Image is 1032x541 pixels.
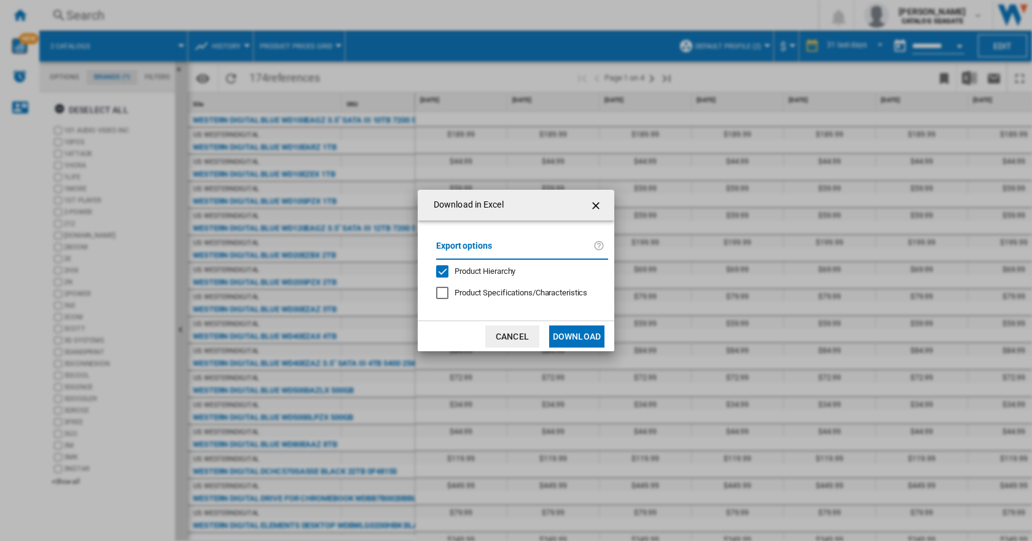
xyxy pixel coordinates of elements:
md-checkbox: Product Hierarchy [436,266,598,278]
span: Product Hierarchy [455,267,515,276]
div: Only applies to Category View [455,287,587,298]
span: Product Specifications/Characteristics [455,288,587,297]
button: getI18NText('BUTTONS.CLOSE_DIALOG') [585,193,609,217]
button: Download [549,325,604,348]
label: Export options [436,239,593,262]
ng-md-icon: getI18NText('BUTTONS.CLOSE_DIALOG') [590,198,604,213]
button: Cancel [485,325,539,348]
h4: Download in Excel [428,199,504,211]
